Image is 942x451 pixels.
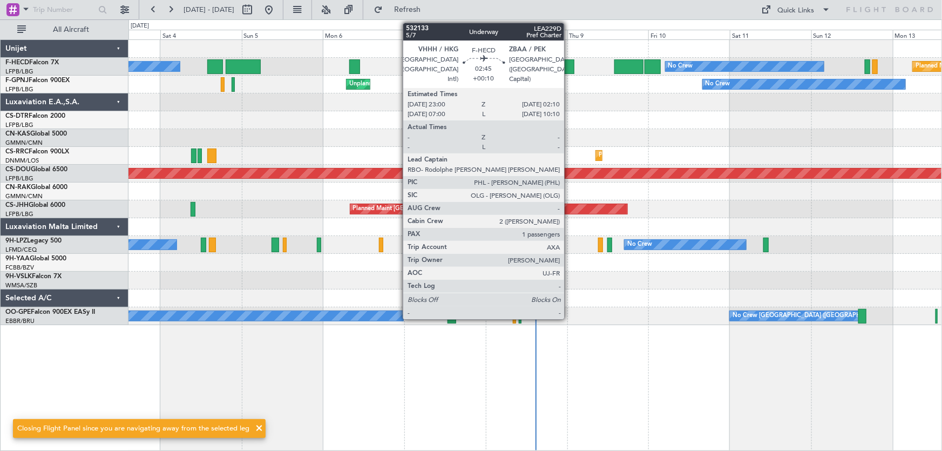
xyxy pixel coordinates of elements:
[5,238,27,244] span: 9H-LPZ
[17,423,249,434] div: Closing Flight Panel since you are navigating away from the selected leg
[5,210,33,218] a: LFPB/LBG
[5,131,67,137] a: CN-KASGlobal 5000
[5,273,32,280] span: 9H-VSLK
[5,131,30,137] span: CN-KAS
[184,5,234,15] span: [DATE] - [DATE]
[404,30,486,39] div: Tue 7
[33,2,95,18] input: Trip Number
[567,30,649,39] div: Thu 9
[730,30,811,39] div: Sat 11
[486,30,567,39] div: Wed 8
[706,76,730,92] div: No Crew
[5,255,30,262] span: 9H-YAA
[5,166,67,173] a: CS-DOUGlobal 6500
[5,273,62,280] a: 9H-VSLKFalcon 7X
[778,5,815,16] div: Quick Links
[12,21,117,38] button: All Aircraft
[599,147,710,164] div: Planned Maint Lagos ([PERSON_NAME])
[131,22,149,31] div: [DATE]
[5,149,29,155] span: CS-RRC
[5,157,39,165] a: DNMM/LOS
[5,202,29,208] span: CS-JHH
[5,174,33,183] a: LFPB/LBG
[5,309,31,315] span: OO-GPE
[5,246,37,254] a: LFMD/CEQ
[5,59,59,66] a: F-HECDFalcon 7X
[5,77,70,84] a: F-GPNJFalcon 900EX
[5,317,35,325] a: EBBR/BRU
[5,59,29,66] span: F-HECD
[349,76,527,92] div: Unplanned Maint [GEOGRAPHIC_DATA] ([GEOGRAPHIC_DATA])
[5,255,66,262] a: 9H-YAAGlobal 5000
[369,1,433,18] button: Refresh
[5,281,37,290] a: WMSA/SZB
[385,6,430,14] span: Refresh
[648,30,730,39] div: Fri 10
[5,238,62,244] a: 9H-LPZLegacy 500
[5,149,69,155] a: CS-RRCFalcon 900LX
[627,237,652,253] div: No Crew
[5,121,33,129] a: LFPB/LBG
[28,26,114,33] span: All Aircraft
[668,58,693,75] div: No Crew
[5,202,65,208] a: CS-JHHGlobal 6000
[756,1,836,18] button: Quick Links
[5,184,67,191] a: CN-RAKGlobal 6000
[462,76,639,92] div: Unplanned Maint [GEOGRAPHIC_DATA] ([GEOGRAPHIC_DATA])
[5,264,34,272] a: FCBB/BZV
[5,166,31,173] span: CS-DOU
[160,30,242,39] div: Sat 4
[5,85,33,93] a: LFPB/LBG
[5,139,43,147] a: GMMN/CMN
[428,237,555,253] div: Unplanned Maint Nice ([GEOGRAPHIC_DATA])
[811,30,893,39] div: Sun 12
[242,30,323,39] div: Sun 5
[5,309,95,315] a: OO-GPEFalcon 900EX EASy II
[323,30,404,39] div: Mon 6
[5,77,29,84] span: F-GPNJ
[5,68,33,76] a: LFPB/LBG
[5,184,31,191] span: CN-RAK
[5,113,29,119] span: CS-DTR
[733,308,913,324] div: No Crew [GEOGRAPHIC_DATA] ([GEOGRAPHIC_DATA] National)
[5,113,65,119] a: CS-DTRFalcon 2000
[353,201,523,217] div: Planned Maint [GEOGRAPHIC_DATA] ([GEOGRAPHIC_DATA])
[5,192,43,200] a: GMMN/CMN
